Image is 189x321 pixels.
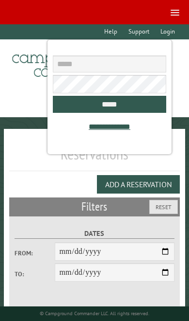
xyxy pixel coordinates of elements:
[15,249,54,258] label: From:
[99,24,122,39] a: Help
[9,197,179,216] h2: Filters
[149,200,178,214] button: Reset
[124,24,154,39] a: Support
[9,43,130,81] img: Campground Commander
[40,310,149,317] small: © Campground Commander LLC. All rights reserved.
[15,228,174,239] label: Dates
[9,144,179,171] h1: Reservations
[97,175,180,194] button: Add a Reservation
[15,269,54,279] label: To:
[156,24,179,39] a: Login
